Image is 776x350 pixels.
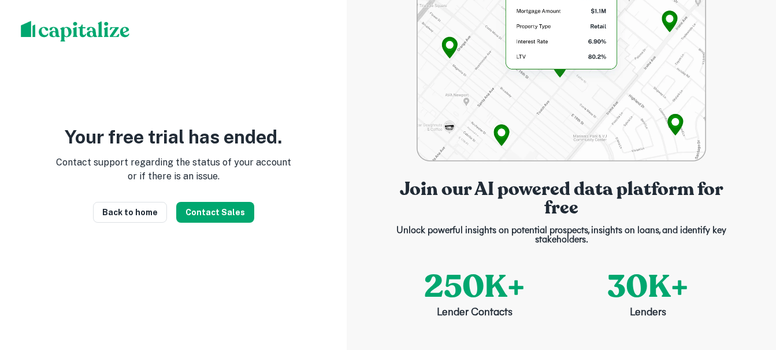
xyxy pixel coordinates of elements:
[176,202,254,223] button: Contact Sales
[630,305,666,321] p: Lenders
[424,263,525,310] p: 250K+
[437,305,513,321] p: Lender Contacts
[388,226,735,245] p: Unlock powerful insights on potential prospects, insights on loans, and identify key stakeholders.
[388,180,735,217] p: Join our AI powered data platform for free
[607,263,689,310] p: 30K+
[21,21,130,42] img: capitalize-logo.png
[93,202,167,223] a: Back to home
[55,156,291,183] p: Contact support regarding the status of your account or if there is an issue.
[65,128,282,146] p: Your free trial has ended.
[718,257,776,313] iframe: Chat Widget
